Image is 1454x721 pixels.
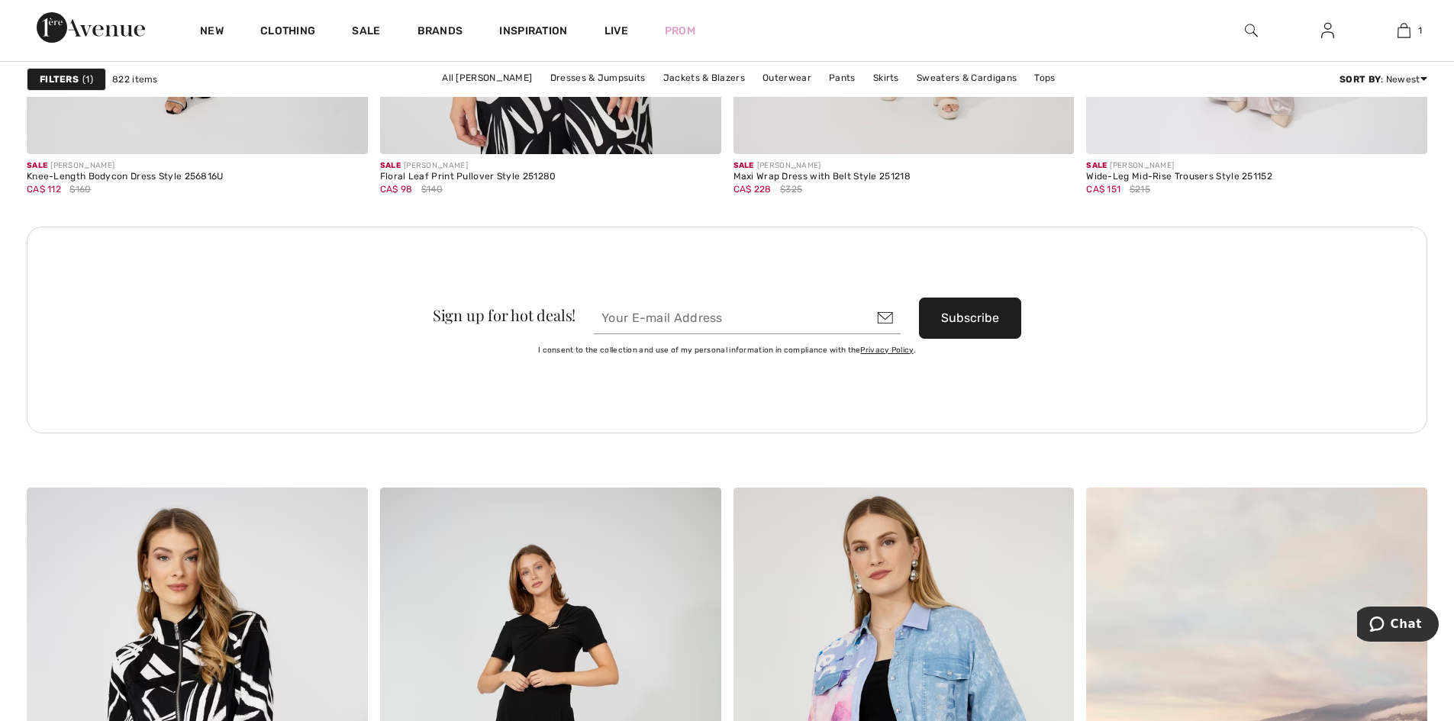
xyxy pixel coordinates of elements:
a: Sweaters & Cardigans [909,67,1024,87]
label: I consent to the collection and use of my personal information in compliance with the . [538,345,916,356]
a: Pants [821,67,863,87]
a: Live [604,23,628,39]
div: [PERSON_NAME] [27,160,224,172]
a: Prom [665,23,695,39]
div: Knee-Length Bodycon Dress Style 256816U [27,172,224,182]
span: Inspiration [499,24,567,40]
span: $215 [1130,182,1150,196]
span: 1 [1418,24,1422,37]
a: 1 [1366,21,1441,40]
img: My Info [1321,21,1334,40]
span: $160 [69,182,91,196]
span: $140 [421,182,443,196]
iframe: Opens a widget where you can chat to one of our agents [1357,607,1439,645]
a: Privacy Policy [860,346,913,355]
img: search the website [1245,21,1258,40]
a: Brands [418,24,463,40]
div: Wide-Leg Mid-Rise Trousers Style 251152 [1086,172,1272,182]
strong: Sort By [1340,73,1381,84]
a: Sale [352,24,380,40]
div: [PERSON_NAME] [380,160,556,172]
span: Sale [1086,161,1107,170]
span: Sale [380,161,401,170]
img: My Bag [1398,21,1410,40]
a: New [200,24,224,40]
span: CA$ 151 [1086,184,1120,195]
div: [PERSON_NAME] [1086,160,1272,172]
span: CA$ 228 [733,184,772,195]
a: Outerwear [755,67,819,87]
input: Your E-mail Address [594,302,901,334]
span: 822 items [112,72,158,85]
button: Subscribe [919,298,1021,339]
strong: Filters [40,72,79,85]
div: Maxi Wrap Dress with Belt Style 251218 [733,172,911,182]
div: Sign up for hot deals! [433,307,575,323]
a: Jackets & Blazers [656,67,753,87]
a: All [PERSON_NAME] [434,67,540,87]
a: Skirts [866,67,907,87]
a: Clothing [260,24,315,40]
span: 1 [82,72,93,85]
span: CA$ 112 [27,184,61,195]
a: Sign In [1309,21,1346,40]
div: [PERSON_NAME] [733,160,911,172]
div: Floral Leaf Print Pullover Style 251280 [380,172,556,182]
span: CA$ 98 [380,184,413,195]
img: 1ère Avenue [37,12,145,43]
a: Dresses & Jumpsuits [543,67,653,87]
div: : Newest [1340,72,1427,85]
a: Tops [1027,67,1062,87]
span: $325 [780,182,802,196]
span: Sale [27,161,47,170]
span: Sale [733,161,754,170]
